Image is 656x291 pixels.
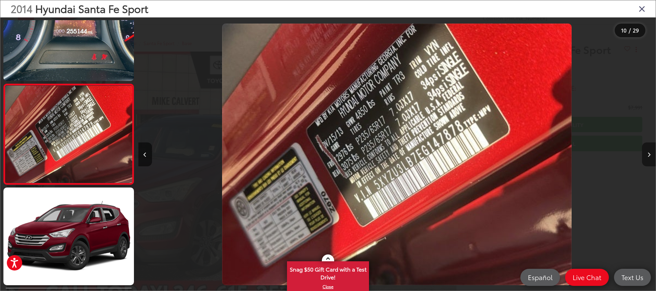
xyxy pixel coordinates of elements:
[642,142,656,166] button: Next image
[288,262,368,283] span: Snag $50 Gift Card with a Test Drive!
[2,186,135,286] img: 2014 Hyundai Santa Fe Sport Base
[524,273,556,281] span: Español
[569,273,605,281] span: Live Chat
[138,142,152,166] button: Previous image
[11,1,32,16] span: 2014
[565,269,609,286] a: Live Chat
[633,26,639,34] span: 29
[628,28,631,33] span: /
[138,24,655,286] div: 2014 Hyundai Santa Fe Sport Base 9
[621,26,627,34] span: 10
[614,269,651,286] a: Text Us
[618,273,647,281] span: Text Us
[520,269,560,286] a: Español
[222,24,571,286] img: 2014 Hyundai Santa Fe Sport Base
[35,1,148,16] span: Hyundai Santa Fe Sport
[4,86,133,183] img: 2014 Hyundai Santa Fe Sport Base
[639,4,645,13] i: Close gallery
